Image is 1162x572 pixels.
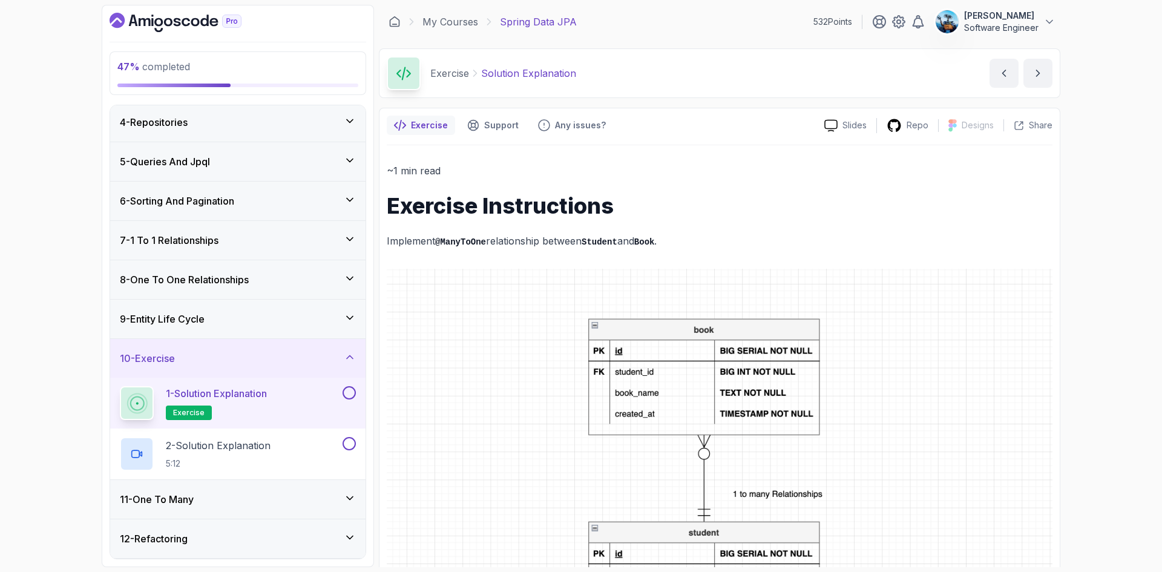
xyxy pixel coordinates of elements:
code: Student [582,237,617,247]
p: [PERSON_NAME] [964,10,1039,22]
p: 5:12 [166,458,271,470]
h3: 8 - One To One Relationships [120,272,249,287]
a: Slides [815,119,876,132]
p: 532 Points [813,16,852,28]
button: user profile image[PERSON_NAME]Software Engineer [935,10,1055,34]
h3: 11 - One To Many [120,492,194,507]
p: Repo [907,119,928,131]
p: Any issues? [555,119,606,131]
p: Slides [842,119,867,131]
p: Share [1029,119,1052,131]
code: Book [634,237,655,247]
button: 8-One To One Relationships [110,260,366,299]
button: next content [1023,59,1052,88]
button: 9-Entity Life Cycle [110,300,366,338]
h3: 12 - Refactoring [120,531,188,546]
button: 6-Sorting And Pagination [110,182,366,220]
button: 12-Refactoring [110,519,366,558]
p: 2 - Solution Explanation [166,438,271,453]
p: Solution Explanation [481,66,576,81]
a: Repo [877,118,938,133]
button: 4-Repositories [110,103,366,142]
span: 47 % [117,61,140,73]
p: Spring Data JPA [500,15,577,29]
h3: 10 - Exercise [120,351,175,366]
p: Software Engineer [964,22,1039,34]
button: Feedback button [531,116,613,135]
a: Dashboard [110,13,269,32]
h3: 7 - 1 To 1 Relationships [120,233,218,248]
h1: Exercise Instructions [387,194,1052,218]
button: 5-Queries And Jpql [110,142,366,181]
button: 2-Solution Explanation5:12 [120,437,356,471]
p: Exercise [411,119,448,131]
button: previous content [990,59,1019,88]
img: user profile image [936,10,959,33]
a: My Courses [422,15,478,29]
button: 11-One To Many [110,480,366,519]
h3: 5 - Queries And Jpql [120,154,210,169]
h3: 6 - Sorting And Pagination [120,194,234,208]
p: Designs [962,119,994,131]
p: 1 - Solution Explanation [166,386,267,401]
a: Dashboard [389,16,401,28]
h3: 4 - Repositories [120,115,188,130]
button: Support button [460,116,526,135]
h3: 9 - Entity Life Cycle [120,312,205,326]
p: ~1 min read [387,162,1052,179]
p: Exercise [430,66,469,81]
p: Implement relationship between and . [387,232,1052,250]
p: Support [484,119,519,131]
button: 10-Exercise [110,339,366,378]
button: 1-Solution Explanationexercise [120,386,356,420]
button: Share [1003,119,1052,131]
button: 7-1 To 1 Relationships [110,221,366,260]
span: completed [117,61,190,73]
code: @ManyToOne [435,237,486,247]
button: notes button [387,116,455,135]
span: exercise [173,408,205,418]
